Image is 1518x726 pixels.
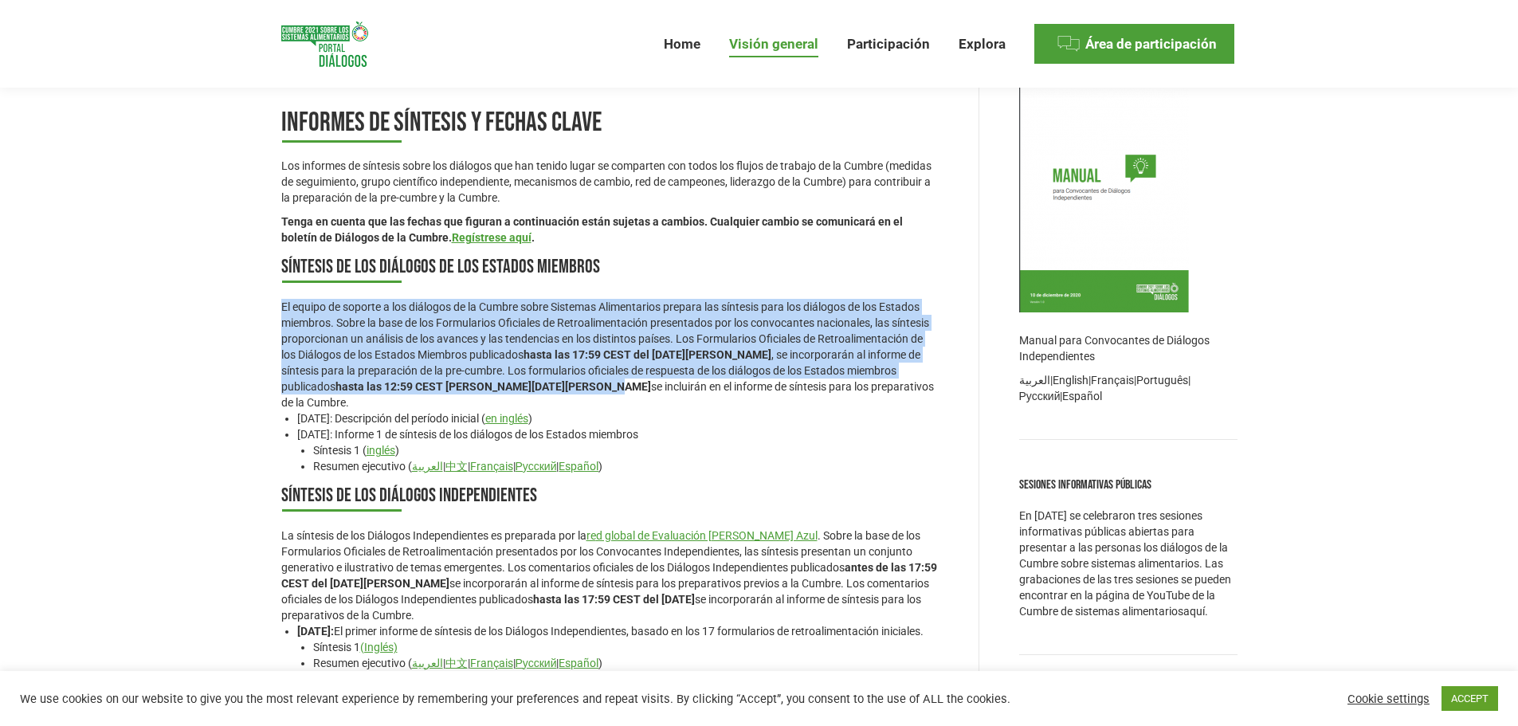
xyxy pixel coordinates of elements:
a: English [1053,374,1088,387]
span: Participación [847,36,930,53]
strong: hasta las 17:59 CEST del [DATE] [533,593,695,606]
li: Síntesis 1 [313,639,939,655]
a: Manual para Convocantes de Diálogos Independientes [1019,334,1210,363]
a: aquí. [1183,605,1208,618]
a: Français [470,657,513,669]
li: El primer informe de síntesis de los Diálogos Independientes, basado en los 17 formularios de ret... [297,623,939,671]
a: en inglés [485,412,528,425]
div: Sesiones informativas públicas [1019,475,1238,496]
span: Explora [959,36,1006,53]
a: العربية [412,657,443,669]
a: Русский [516,460,557,473]
div: La síntesis de los Diálogos Independientes es preparada por la . Sobre la base de los Formularios... [281,528,939,623]
a: inglés [367,444,395,457]
a: Русский [1019,390,1061,402]
a: Русский [516,657,557,669]
a: ACCEPT [1442,686,1498,711]
a: 中文 [445,460,468,473]
strong: hasta las 17:59 CEST del [DATE][PERSON_NAME] [524,348,771,361]
a: Français [1091,374,1134,387]
a: Français [470,460,513,473]
div: We use cookies on our website to give you the most relevant experience by remembering your prefer... [20,692,1055,706]
a: Español [559,460,598,473]
li: Síntesis 1 ( ) [313,442,939,458]
a: Cookie settings [1347,692,1430,706]
span: Área de participación [1085,36,1217,53]
a: Português [1136,374,1188,387]
strong: hasta las 12:59 CEST [PERSON_NAME][DATE][PERSON_NAME] [335,380,651,393]
div: El equipo de soporte a los diálogos de la Cumbre sobre Sistemas Alimentarios prepara las síntesis... [281,299,939,410]
p: Los informes de síntesis sobre los diálogos que han tenido lugar se comparten con todos los flujo... [281,158,939,206]
a: 中文 [445,657,468,669]
p: Resumen ejecutivo ( | | | | ) [313,458,939,474]
span: Visión general [729,36,818,53]
span: En [DATE] se celebraron tres sesiones informativas públicas abiertas para presentar a las persona... [1019,509,1231,618]
a: (Inglés) [360,641,398,653]
strong: antes de las 17:59 CEST del [DATE][PERSON_NAME] [281,561,937,590]
h3: Síntesis de los Diálogos de los Estados Miembros [281,253,939,283]
a: العربية [412,460,443,473]
a: re [586,529,596,542]
a: Español [1062,390,1102,402]
a: العربية [1019,374,1050,387]
a: d global de Evaluación [PERSON_NAME] Azul [596,529,818,542]
img: Food Systems Summit Dialogues [281,22,368,67]
a: Regístrese aquí [452,231,531,244]
li: Resumen ejecutivo ( | | | | ) [313,655,939,671]
h2: Informes de síntesis y fechas clave [281,105,939,143]
strong: [DATE]: [297,625,334,638]
li: [DATE]: Informe 1 de síntesis de los diálogos de los Estados miembros [297,426,939,474]
h3: Síntesis de los Diálogos Independientes [281,482,939,512]
img: Menu icon [1057,32,1081,56]
div: Page 2 [313,458,939,474]
p: | | | | | [1019,372,1238,404]
strong: Tenga en cuenta que las fechas que figuran a continuación están sujetas a cambios. Cualquier camb... [281,215,903,244]
span: Home [664,36,700,53]
a: Español [559,657,598,669]
li: [DATE]: Descripción del período inicial ( ) [297,410,939,426]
